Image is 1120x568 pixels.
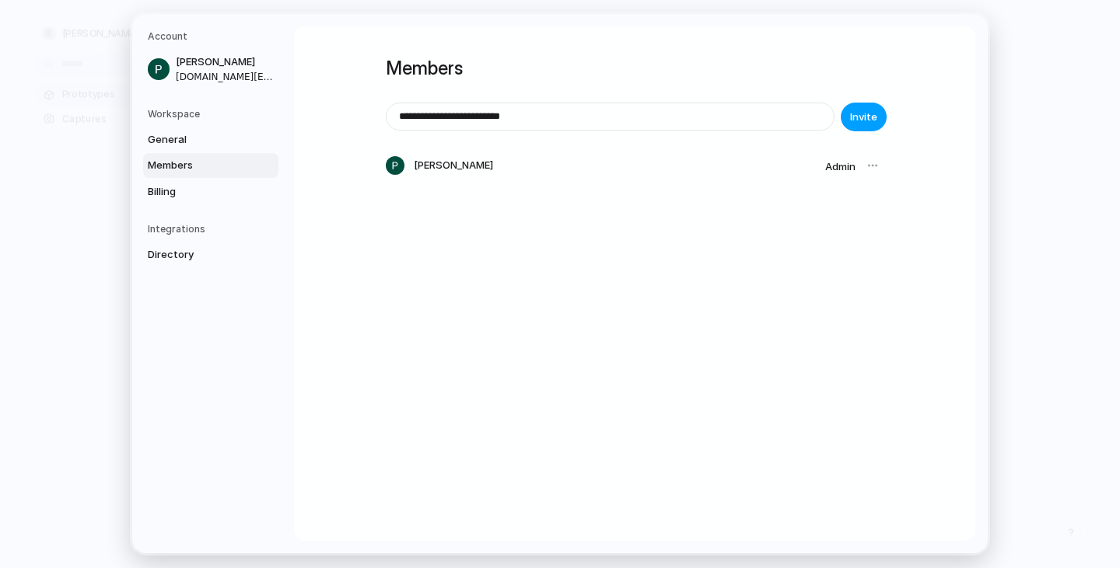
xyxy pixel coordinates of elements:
[414,159,493,174] span: [PERSON_NAME]
[148,184,247,200] span: Billing
[143,50,278,89] a: [PERSON_NAME][DOMAIN_NAME][EMAIL_ADDRESS][DOMAIN_NAME]
[148,132,247,148] span: General
[148,222,278,236] h5: Integrations
[825,160,856,172] span: Admin
[386,54,884,82] h1: Members
[850,110,877,125] span: Invite
[148,247,247,263] span: Directory
[148,158,247,173] span: Members
[176,70,275,84] span: [DOMAIN_NAME][EMAIL_ADDRESS][DOMAIN_NAME]
[143,179,278,204] a: Billing
[841,103,887,131] button: Invite
[143,127,278,152] a: General
[148,30,278,44] h5: Account
[143,153,278,178] a: Members
[176,54,275,70] span: [PERSON_NAME]
[148,107,278,121] h5: Workspace
[143,242,278,267] a: Directory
